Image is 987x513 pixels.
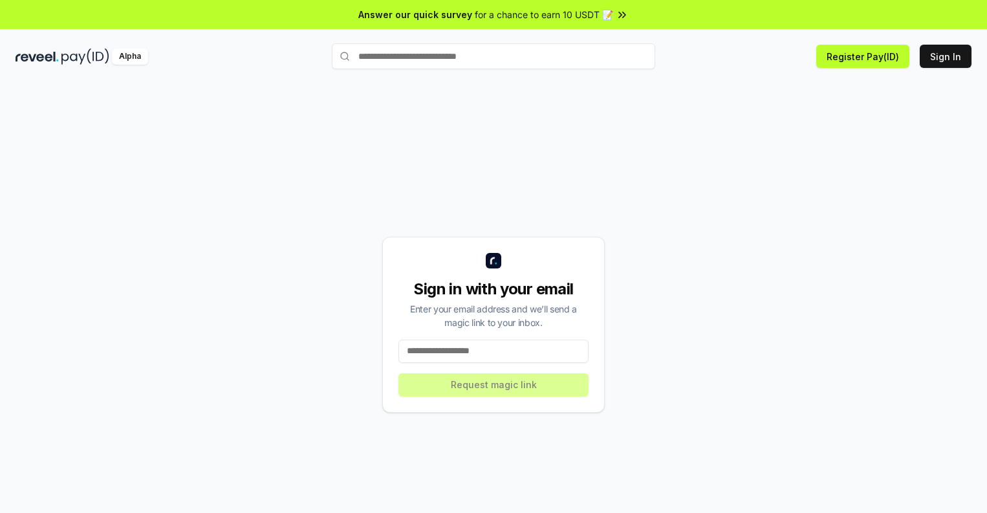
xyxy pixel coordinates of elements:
span: for a chance to earn 10 USDT 📝 [475,8,613,21]
div: Sign in with your email [398,279,589,300]
button: Register Pay(ID) [816,45,909,68]
img: pay_id [61,49,109,65]
img: reveel_dark [16,49,59,65]
img: logo_small [486,253,501,268]
div: Enter your email address and we’ll send a magic link to your inbox. [398,302,589,329]
div: Alpha [112,49,148,65]
button: Sign In [920,45,971,68]
span: Answer our quick survey [358,8,472,21]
